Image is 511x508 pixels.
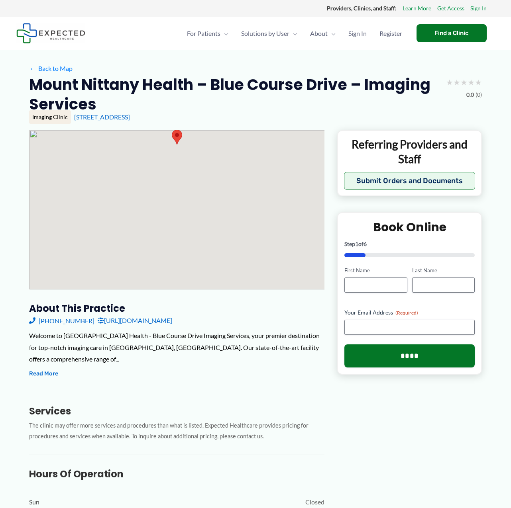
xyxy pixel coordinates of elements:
[29,315,94,326] a: [PHONE_NUMBER]
[74,113,130,121] a: [STREET_ADDRESS]
[235,20,304,47] a: Solutions by UserMenu Toggle
[466,90,474,100] span: 0.0
[29,330,324,365] div: Welcome to [GEOGRAPHIC_DATA] Health - Blue Course Drive Imaging Services, your premier destinatio...
[344,219,475,235] h2: Book Online
[29,63,73,74] a: ←Back to Map
[220,20,228,47] span: Menu Toggle
[344,309,475,317] label: Your Email Address
[475,75,482,90] span: ★
[29,369,58,379] button: Read More
[305,496,324,508] span: Closed
[344,241,475,247] p: Step of
[187,20,220,47] span: For Patients
[373,20,409,47] a: Register
[403,3,431,14] a: Learn More
[348,20,367,47] span: Sign In
[29,110,71,124] div: Imaging Clinic
[344,267,407,274] label: First Name
[342,20,373,47] a: Sign In
[364,240,367,247] span: 6
[437,3,464,14] a: Get Access
[29,496,39,508] span: Sun
[16,23,85,43] img: Expected Healthcare Logo - side, dark font, small
[446,75,453,90] span: ★
[98,315,172,326] a: [URL][DOMAIN_NAME]
[344,172,475,190] button: Submit Orders and Documents
[304,20,342,47] a: AboutMenu Toggle
[181,20,235,47] a: For PatientsMenu Toggle
[355,240,358,247] span: 1
[289,20,297,47] span: Menu Toggle
[453,75,460,90] span: ★
[344,137,475,166] p: Referring Providers and Staff
[29,64,37,72] span: ←
[181,20,409,47] nav: Primary Site Navigation
[29,405,324,417] h3: Services
[310,20,328,47] span: About
[395,310,418,316] span: (Required)
[29,302,324,315] h3: About this practice
[29,468,324,480] h3: Hours of Operation
[470,3,487,14] a: Sign In
[412,267,475,274] label: Last Name
[460,75,468,90] span: ★
[468,75,475,90] span: ★
[241,20,289,47] span: Solutions by User
[327,5,397,12] strong: Providers, Clinics, and Staff:
[328,20,336,47] span: Menu Toggle
[29,75,440,114] h2: Mount Nittany Health – Blue Course Drive – Imaging Services
[476,90,482,100] span: (0)
[379,20,402,47] span: Register
[29,420,324,442] p: The clinic may offer more services and procedures than what is listed. Expected Healthcare provid...
[417,24,487,42] a: Find a Clinic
